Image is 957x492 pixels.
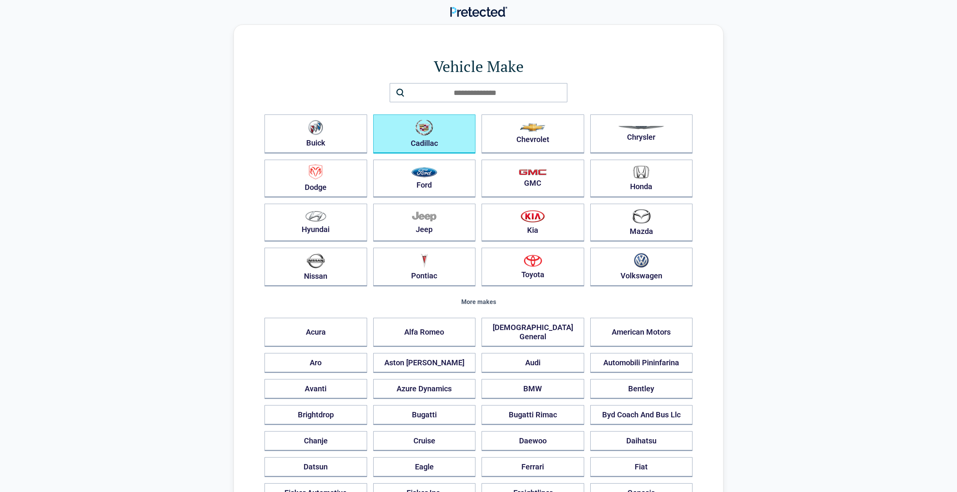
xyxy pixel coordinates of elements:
button: Jeep [373,204,476,242]
button: Azure Dynamics [373,379,476,399]
button: Honda [590,160,693,198]
button: Daihatsu [590,431,693,451]
button: Bugatti [373,405,476,425]
button: [DEMOGRAPHIC_DATA] General [482,318,584,347]
button: Aston [PERSON_NAME] [373,353,476,373]
button: Datsun [265,457,367,477]
h1: Vehicle Make [265,56,692,77]
button: Brightdrop [265,405,367,425]
button: Bugatti Rimac [482,405,584,425]
button: GMC [482,160,584,198]
button: Volkswagen [590,248,693,286]
button: Toyota [482,248,584,286]
button: Aro [265,353,367,373]
button: Ford [373,160,476,198]
button: Automobili Pininfarina [590,353,693,373]
button: Hyundai [265,204,367,242]
button: Pontiac [373,248,476,286]
button: Buick [265,114,367,154]
button: Cadillac [373,114,476,154]
button: Byd Coach And Bus Llc [590,405,693,425]
button: Eagle [373,457,476,477]
button: Chrysler [590,114,693,154]
button: Kia [482,204,584,242]
button: Daewoo [482,431,584,451]
button: BMW [482,379,584,399]
button: American Motors [590,318,693,347]
button: Cruise [373,431,476,451]
button: Dodge [265,160,367,198]
button: Ferrari [482,457,584,477]
button: Acura [265,318,367,347]
button: Fiat [590,457,693,477]
button: Chevrolet [482,114,584,154]
button: Bentley [590,379,693,399]
div: More makes [265,299,692,306]
button: Mazda [590,204,693,242]
button: Chanje [265,431,367,451]
button: Audi [482,353,584,373]
button: Avanti [265,379,367,399]
button: Alfa Romeo [373,318,476,347]
button: Nissan [265,248,367,286]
